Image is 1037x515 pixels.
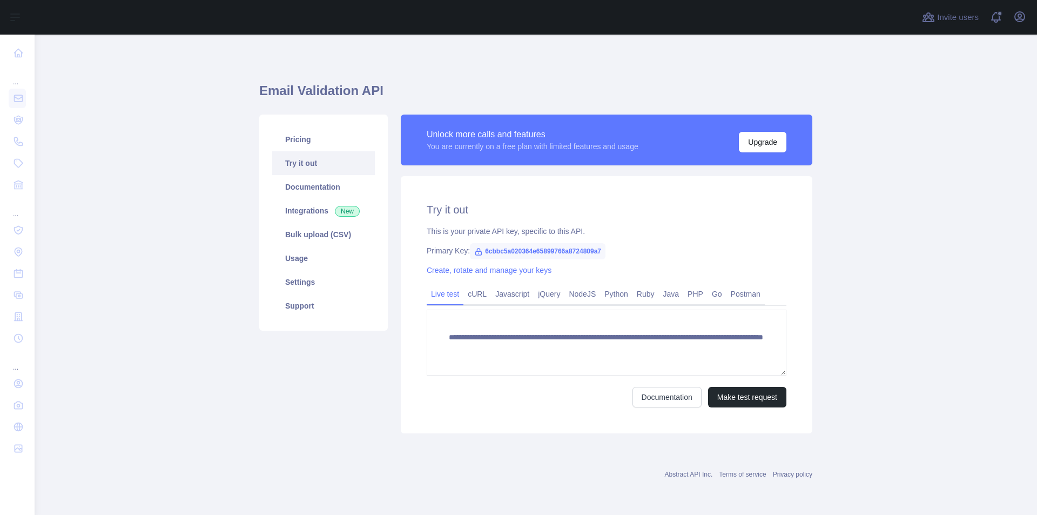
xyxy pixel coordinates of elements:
[683,285,708,303] a: PHP
[272,270,375,294] a: Settings
[427,266,551,275] a: Create, rotate and manage your keys
[600,285,632,303] a: Python
[659,285,684,303] a: Java
[491,285,534,303] a: Javascript
[739,132,786,152] button: Upgrade
[534,285,564,303] a: jQuery
[427,128,638,141] div: Unlock more calls and features
[335,206,360,217] span: New
[272,151,375,175] a: Try it out
[272,246,375,270] a: Usage
[272,223,375,246] a: Bulk upload (CSV)
[665,471,713,478] a: Abstract API Inc.
[427,141,638,152] div: You are currently on a free plan with limited features and usage
[726,285,765,303] a: Postman
[937,11,979,24] span: Invite users
[632,285,659,303] a: Ruby
[272,294,375,318] a: Support
[259,82,812,108] h1: Email Validation API
[427,226,786,237] div: This is your private API key, specific to this API.
[920,9,981,26] button: Invite users
[427,202,786,217] h2: Try it out
[427,245,786,256] div: Primary Key:
[632,387,702,407] a: Documentation
[427,285,463,303] a: Live test
[463,285,491,303] a: cURL
[719,471,766,478] a: Terms of service
[470,243,605,259] span: 6cbbc5a020364e65899766a8724809a7
[272,128,375,151] a: Pricing
[272,175,375,199] a: Documentation
[708,285,726,303] a: Go
[708,387,786,407] button: Make test request
[9,65,26,86] div: ...
[9,350,26,372] div: ...
[564,285,600,303] a: NodeJS
[773,471,812,478] a: Privacy policy
[9,197,26,218] div: ...
[272,199,375,223] a: Integrations New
